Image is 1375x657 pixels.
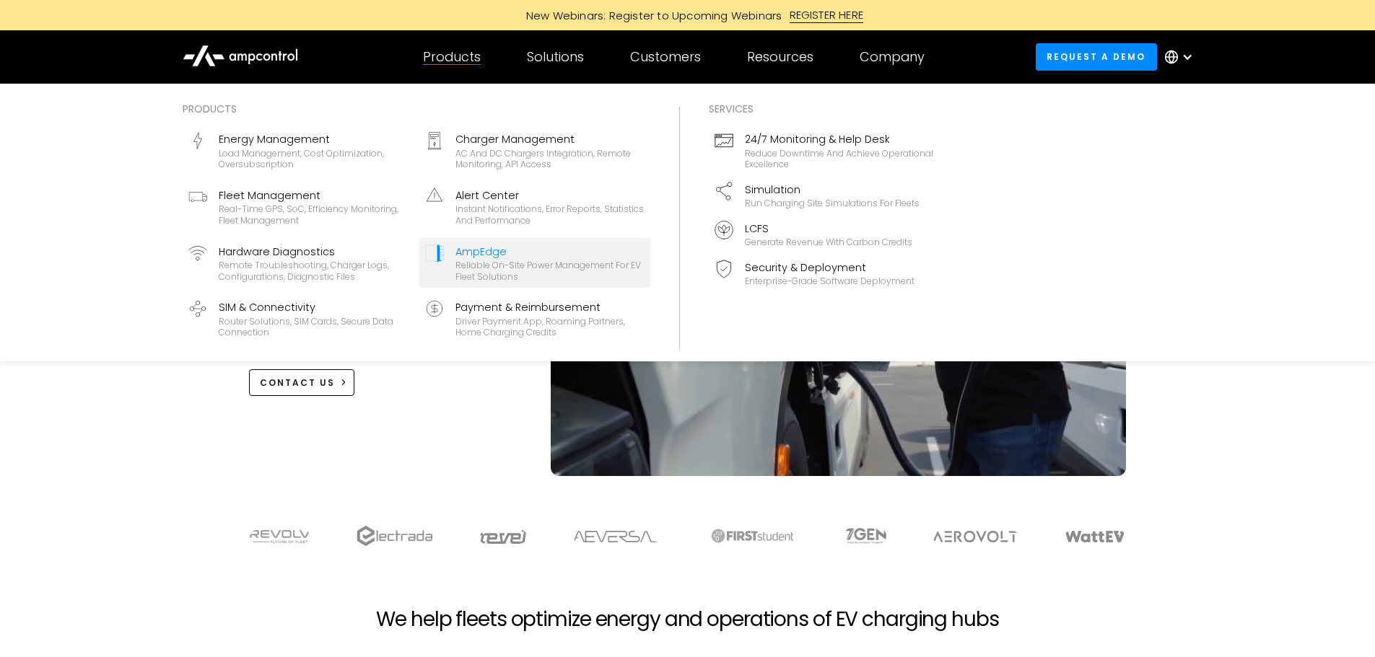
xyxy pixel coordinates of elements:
[357,526,432,546] img: electrada logo
[219,203,408,226] div: Real-time GPS, SoC, efficiency monitoring, fleet management
[183,294,414,344] a: SIM & ConnectivityRouter Solutions, SIM Cards, Secure Data Connection
[249,369,355,396] a: CONTACT US
[455,299,645,315] div: Payment & Reimbursement
[183,101,650,117] div: Products
[860,49,925,65] div: Company
[512,8,790,23] div: New Webinars: Register to Upcoming Webinars
[376,607,998,632] h2: We help fleets optimize energy and operations of EV charging hubs
[745,148,934,170] div: Reduce downtime and achieve operational excellence
[455,203,645,226] div: Instant notifications, error reports, statistics and performance
[709,215,940,254] a: LCFSGenerate revenue with carbon credits
[630,49,701,65] div: Customers
[455,148,645,170] div: AC and DC chargers integration, remote monitoring, API access
[745,131,934,147] div: 24/7 Monitoring & Help Desk
[455,260,645,282] div: Reliable On-site Power Management for EV Fleet Solutions
[527,49,584,65] div: Solutions
[219,244,408,260] div: Hardware Diagnostics
[183,182,414,232] a: Fleet ManagementReal-time GPS, SoC, efficiency monitoring, fleet management
[219,131,408,147] div: Energy Management
[1036,43,1157,70] a: Request a demo
[419,294,650,344] a: Payment & ReimbursementDriver Payment App, Roaming Partners, Home Charging Credits
[933,531,1018,542] img: Aerovolt Logo
[219,188,408,203] div: Fleet Management
[423,49,481,65] div: Products
[455,244,645,260] div: AmpEdge
[419,182,650,232] a: Alert CenterInstant notifications, error reports, statistics and performance
[219,316,408,338] div: Router Solutions, SIM Cards, Secure Data Connection
[260,376,335,389] div: CONTACT US
[709,254,940,293] a: Security & DeploymentEnterprise-grade software deployment
[363,7,1013,23] a: New Webinars: Register to Upcoming WebinarsREGISTER HERE
[219,148,408,170] div: Load management, cost optimization, oversubscription
[419,238,650,288] a: AmpEdgeReliable On-site Power Management for EV Fleet Solutions
[455,316,645,338] div: Driver Payment App, Roaming Partners, Home Charging Credits
[745,275,915,287] div: Enterprise-grade software deployment
[709,101,940,117] div: Services
[745,198,920,209] div: Run charging site simulations for fleets
[183,238,414,288] a: Hardware DiagnosticsRemote troubleshooting, charger logs, configurations, diagnostic files
[183,125,414,176] a: Energy ManagementLoad management, cost optimization, oversubscription
[455,131,645,147] div: Charger Management
[1065,531,1125,542] img: WattEV logo
[745,260,915,275] div: Security & Deployment
[419,125,650,176] a: Charger ManagementAC and DC chargers integration, remote monitoring, API access
[745,182,920,198] div: Simulation
[219,260,408,282] div: Remote troubleshooting, charger logs, configurations, diagnostic files
[455,188,645,203] div: Alert Center
[747,49,813,65] div: Resources
[790,7,864,23] div: REGISTER HERE
[745,237,912,248] div: Generate revenue with carbon credits
[745,221,912,237] div: LCFS
[709,176,940,215] a: SimulationRun charging site simulations for fleets
[709,125,940,176] a: 24/7 Monitoring & Help DeskReduce downtime and achieve operational excellence
[219,299,408,315] div: SIM & Connectivity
